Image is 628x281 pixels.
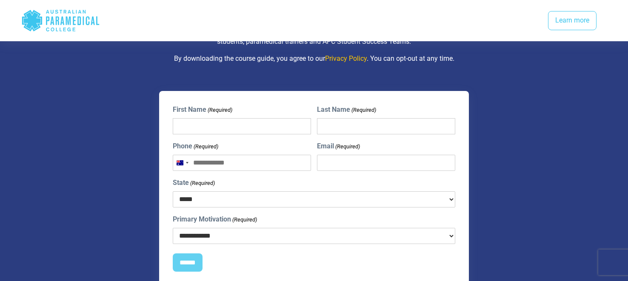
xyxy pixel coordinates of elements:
[207,106,233,114] span: (Required)
[193,142,219,151] span: (Required)
[173,105,232,115] label: First Name
[21,7,100,34] div: Australian Paramedical College
[173,141,218,151] label: Phone
[173,214,257,224] label: Primary Motivation
[548,11,597,31] a: Learn more
[190,179,215,187] span: (Required)
[351,106,376,114] span: (Required)
[317,105,376,115] label: Last Name
[334,142,360,151] span: (Required)
[232,216,257,224] span: (Required)
[173,178,215,188] label: State
[325,54,367,62] a: Privacy Policy
[65,54,563,64] p: By downloading the course guide, you agree to our . You can opt-out at any time.
[317,141,360,151] label: Email
[173,155,191,170] button: Selected country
